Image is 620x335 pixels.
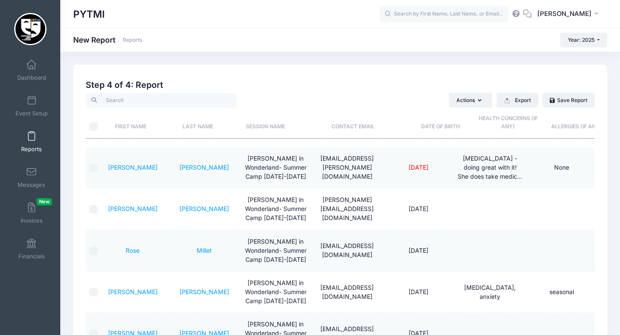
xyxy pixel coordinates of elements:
[21,217,43,224] span: Invoices
[449,93,492,108] button: Actions
[86,80,595,90] h2: Step 4 of 4: Report
[73,35,143,44] h1: New Report
[11,198,52,228] a: InvoicesNew
[311,272,383,313] td: [EMAIL_ADDRESS][DOMAIN_NAME]
[108,205,158,212] a: [PERSON_NAME]
[11,91,52,121] a: Event Setup
[232,108,300,138] th: Session Name: activate to sort column ascending
[240,272,311,313] td: [PERSON_NAME] in Wonderland- Summer Camp [DATE]-[DATE]
[86,93,236,108] input: Search
[180,205,229,212] a: [PERSON_NAME]
[126,247,139,254] a: Rose
[409,164,428,171] span: [DATE]
[180,288,229,295] a: [PERSON_NAME]
[409,247,428,254] span: [DATE]
[409,288,428,295] span: [DATE]
[300,108,407,138] th: Contact Email: activate to sort column ascending
[532,4,607,24] button: [PERSON_NAME]
[406,108,474,138] th: Date of Birth: activate to sort column ascending
[21,146,42,153] span: Reports
[311,147,383,189] td: [EMAIL_ADDRESS][PERSON_NAME][DOMAIN_NAME]
[526,147,597,189] td: None
[14,13,46,45] img: PYTMI
[542,93,595,108] a: Save Report
[474,108,542,138] th: Health Concerns (if any): activate to sort column ascending
[240,147,311,189] td: [PERSON_NAME] in Wonderland- Summer Camp [DATE]-[DATE]
[17,74,46,81] span: Dashboard
[15,110,48,117] span: Event Setup
[240,230,311,271] td: [PERSON_NAME] in Wonderland- Summer Camp [DATE]-[DATE]
[240,189,311,230] td: [PERSON_NAME] in Wonderland- Summer Camp [DATE]-[DATE]
[123,37,143,43] a: Reports
[19,253,45,260] span: Financials
[164,108,232,138] th: Last Name: activate to sort column ascending
[458,155,522,180] span: ADHD - doing great with it! She does take medication.
[409,205,428,212] span: [DATE]
[526,272,597,313] td: seasonal
[454,272,526,313] td: [MEDICAL_DATA], anxiety
[11,127,52,157] a: Reports
[97,108,164,138] th: First Name: activate to sort column ascending
[197,247,212,254] a: Millet
[311,230,383,271] td: [EMAIL_ADDRESS][DOMAIN_NAME]
[311,189,383,230] td: [PERSON_NAME][EMAIL_ADDRESS][DOMAIN_NAME]
[496,93,538,108] button: Export
[37,198,52,205] span: New
[568,37,595,43] span: Year: 2025
[108,164,158,171] a: [PERSON_NAME]
[537,9,592,19] span: [PERSON_NAME]
[18,181,45,189] span: Messages
[542,108,611,138] th: Allergies (if any): activate to sort column ascending
[11,162,52,192] a: Messages
[560,33,607,47] button: Year: 2025
[11,234,52,264] a: Financials
[11,55,52,85] a: Dashboard
[379,6,508,23] input: Search by First Name, Last Name, or Email...
[73,4,105,24] h1: PYTMI
[108,288,158,295] a: [PERSON_NAME]
[180,164,229,171] a: [PERSON_NAME]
